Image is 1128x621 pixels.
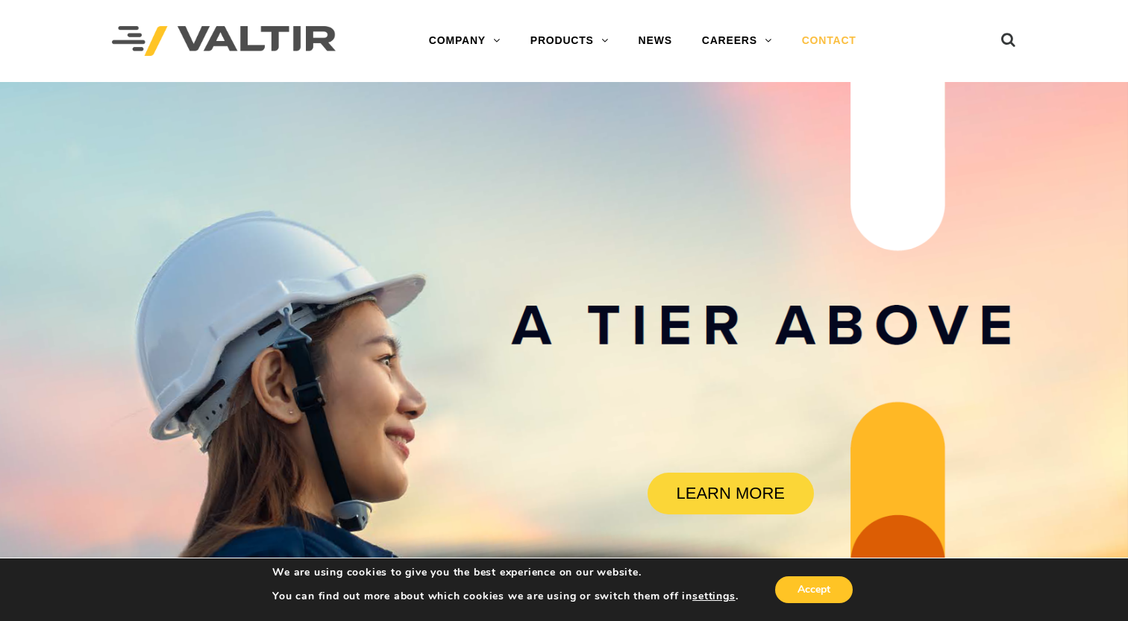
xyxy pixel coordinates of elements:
[787,26,871,56] a: CONTACT
[516,26,624,56] a: PRODUCTS
[624,26,687,56] a: NEWS
[692,590,735,603] button: settings
[414,26,516,56] a: COMPANY
[648,473,814,514] a: LEARN MORE
[112,26,336,57] img: Valtir
[272,590,738,603] p: You can find out more about which cookies we are using or switch them off in .
[272,566,738,579] p: We are using cookies to give you the best experience on our website.
[687,26,787,56] a: CAREERS
[775,576,853,603] button: Accept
